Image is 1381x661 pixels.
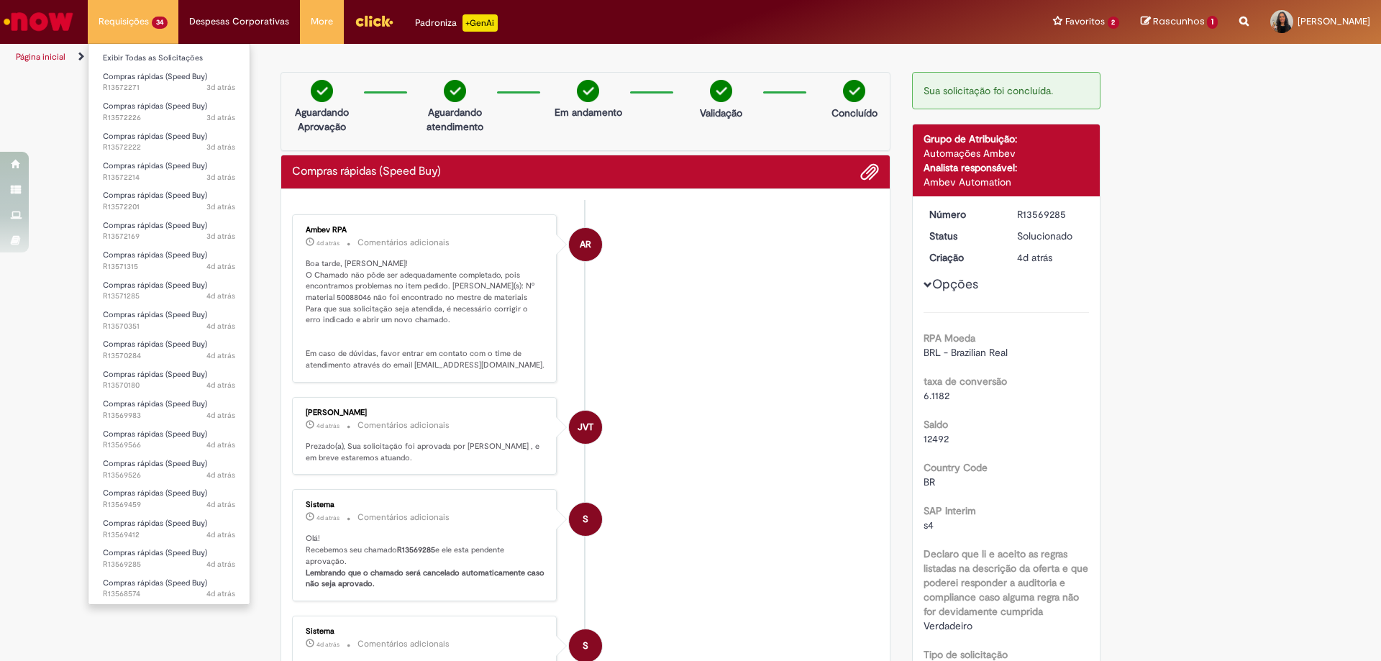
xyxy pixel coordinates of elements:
[88,218,250,245] a: Aberto R13572169 : Compras rápidas (Speed Buy)
[103,190,207,201] span: Compras rápidas (Speed Buy)
[206,201,235,212] span: 3d atrás
[88,278,250,304] a: Aberto R13571285 : Compras rápidas (Speed Buy)
[88,50,250,66] a: Exibir Todas as Solicitações
[103,488,207,498] span: Compras rápidas (Speed Buy)
[924,461,988,474] b: Country Code
[355,10,393,32] img: click_logo_yellow_360x200.png
[206,291,235,301] time: 26/09/2025 15:43:18
[206,529,235,540] time: 26/09/2025 09:39:12
[16,51,65,63] a: Página inicial
[88,337,250,363] a: Aberto R13570284 : Compras rápidas (Speed Buy)
[1017,251,1052,264] time: 26/09/2025 09:12:35
[152,17,168,29] span: 34
[1298,15,1370,27] span: [PERSON_NAME]
[316,239,339,247] span: 4d atrás
[306,533,545,590] p: Olá! Recebemos seu chamado e ele esta pendente aprovação.
[1017,251,1052,264] span: 4d atrás
[88,307,250,334] a: Aberto R13570351 : Compras rápidas (Speed Buy)
[206,380,235,391] span: 4d atrás
[103,559,235,570] span: R13569285
[88,456,250,483] a: Aberto R13569526 : Compras rápidas (Speed Buy)
[316,421,339,430] time: 26/09/2025 11:11:36
[88,188,250,214] a: Aberto R13572201 : Compras rápidas (Speed Buy)
[88,516,250,542] a: Aberto R13569412 : Compras rápidas (Speed Buy)
[306,441,545,463] p: Prezado(a), Sua solicitação foi aprovada por [PERSON_NAME] , e em breve estaremos atuando.
[103,201,235,213] span: R13572201
[99,14,149,29] span: Requisições
[924,547,1088,618] b: Declaro que li e aceito as regras listadas na descrição da oferta e que poderei responder a audit...
[103,578,207,588] span: Compras rápidas (Speed Buy)
[316,640,339,649] time: 26/09/2025 09:12:43
[103,339,207,350] span: Compras rápidas (Speed Buy)
[577,80,599,102] img: check-circle-green.png
[103,71,207,82] span: Compras rápidas (Speed Buy)
[206,350,235,361] time: 26/09/2025 11:55:06
[206,321,235,332] span: 4d atrás
[912,72,1101,109] div: Sua solicitação foi concluída.
[88,396,250,423] a: Aberto R13569983 : Compras rápidas (Speed Buy)
[206,410,235,421] span: 4d atrás
[88,545,250,572] a: Aberto R13569285 : Compras rápidas (Speed Buy)
[357,511,450,524] small: Comentários adicionais
[103,350,235,362] span: R13570284
[206,172,235,183] span: 3d atrás
[831,106,878,120] p: Concluído
[103,518,207,529] span: Compras rápidas (Speed Buy)
[206,410,235,421] time: 26/09/2025 11:04:37
[88,427,250,453] a: Aberto R13569566 : Compras rápidas (Speed Buy)
[103,142,235,153] span: R13572222
[206,201,235,212] time: 26/09/2025 18:18:25
[924,519,934,532] span: s4
[306,501,545,509] div: Sistema
[103,458,207,469] span: Compras rápidas (Speed Buy)
[88,69,250,96] a: Aberto R13572271 : Compras rápidas (Speed Buy)
[316,514,339,522] span: 4d atrás
[860,163,879,181] button: Adicionar anexos
[206,559,235,570] time: 26/09/2025 09:12:36
[357,419,450,432] small: Comentários adicionais
[924,648,1008,661] b: Tipo de solicitação
[843,80,865,102] img: check-circle-green.png
[103,82,235,94] span: R13572271
[88,129,250,155] a: Aberto R13572222 : Compras rápidas (Speed Buy)
[924,619,972,632] span: Verdadeiro
[206,588,235,599] time: 25/09/2025 18:50:36
[578,410,593,445] span: JVT
[316,640,339,649] span: 4d atrás
[306,627,545,636] div: Sistema
[88,43,250,605] ul: Requisições
[924,389,949,402] span: 6.1182
[206,291,235,301] span: 4d atrás
[103,101,207,111] span: Compras rápidas (Speed Buy)
[103,439,235,451] span: R13569566
[569,503,602,536] div: System
[700,106,742,120] p: Validação
[206,261,235,272] span: 4d atrás
[103,280,207,291] span: Compras rápidas (Speed Buy)
[206,350,235,361] span: 4d atrás
[206,499,235,510] time: 26/09/2025 09:44:55
[103,220,207,231] span: Compras rápidas (Speed Buy)
[415,14,498,32] div: Padroniza
[1141,15,1218,29] a: Rascunhos
[206,499,235,510] span: 4d atrás
[206,261,235,272] time: 26/09/2025 15:48:30
[555,105,622,119] p: Em andamento
[710,80,732,102] img: check-circle-green.png
[919,250,1007,265] dt: Criação
[1108,17,1120,29] span: 2
[206,112,235,123] time: 26/09/2025 18:33:07
[206,559,235,570] span: 4d atrás
[924,160,1090,175] div: Analista responsável:
[311,80,333,102] img: check-circle-green.png
[103,410,235,421] span: R13569983
[292,165,441,178] h2: Compras rápidas (Speed Buy) Histórico de tíquete
[103,499,235,511] span: R13569459
[103,231,235,242] span: R13572169
[103,112,235,124] span: R13572226
[924,504,976,517] b: SAP Interim
[103,321,235,332] span: R13570351
[206,82,235,93] span: 3d atrás
[103,380,235,391] span: R13570180
[1017,250,1084,265] div: 26/09/2025 09:12:35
